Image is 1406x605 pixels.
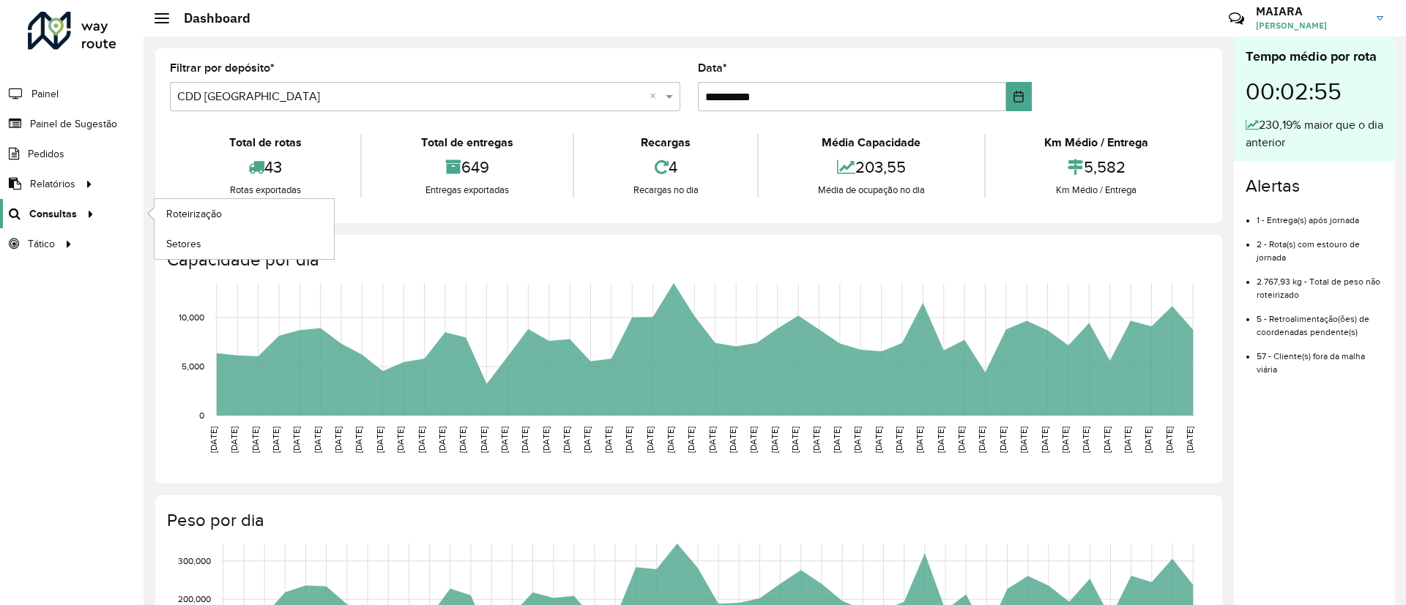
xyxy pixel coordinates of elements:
h4: Peso por dia [167,510,1208,531]
text: [DATE] [666,426,675,453]
text: [DATE] [603,426,613,453]
text: [DATE] [1081,426,1090,453]
div: Km Médio / Entrega [989,134,1204,151]
li: 1 - Entrega(s) após jornada [1257,203,1383,227]
a: Setores [155,229,334,258]
span: [PERSON_NAME] [1256,19,1366,32]
div: 4 [578,151,754,183]
div: Média de ocupação no dia [762,183,980,198]
h4: Capacidade por dia [167,249,1208,271]
div: Total de entregas [365,134,568,151]
text: [DATE] [375,426,384,453]
span: Roteirização [166,206,222,222]
text: [DATE] [790,426,800,453]
text: [DATE] [624,426,633,453]
span: Tático [28,236,55,252]
text: [DATE] [645,426,655,453]
li: 57 - Cliente(s) fora da malha viária [1257,339,1383,376]
text: [DATE] [354,426,363,453]
div: Rotas exportadas [174,183,357,198]
div: Média Capacidade [762,134,980,151]
h3: MAIARA [1256,4,1366,18]
label: Data [698,59,727,77]
span: Setores [166,236,201,252]
a: Roteirização [155,199,334,228]
a: Contato Rápido [1221,3,1252,34]
div: 230,19% maior que o dia anterior [1246,116,1383,151]
text: [DATE] [956,426,966,453]
text: [DATE] [479,426,488,453]
div: 649 [365,151,568,183]
button: Choose Date [1006,82,1032,111]
text: [DATE] [1040,426,1049,453]
span: Pedidos [28,146,64,162]
div: Recargas [578,134,754,151]
div: 203,55 [762,151,980,183]
div: Tempo médio por rota [1246,47,1383,67]
text: [DATE] [1060,426,1070,453]
div: Recargas no dia [578,183,754,198]
text: [DATE] [832,426,841,453]
text: 0 [199,410,204,420]
text: [DATE] [313,426,322,453]
text: [DATE] [977,426,986,453]
label: Filtrar por depósito [170,59,275,77]
div: 00:02:55 [1246,67,1383,116]
text: [DATE] [874,426,883,453]
div: Total de rotas [174,134,357,151]
text: [DATE] [458,426,467,453]
li: 2.767,93 kg - Total de peso não roteirizado [1257,264,1383,301]
text: [DATE] [209,426,218,453]
div: 43 [174,151,357,183]
h4: Alertas [1246,176,1383,197]
text: 5,000 [182,361,204,371]
text: 300,000 [178,556,211,565]
text: [DATE] [748,426,758,453]
text: [DATE] [562,426,571,453]
text: [DATE] [707,426,717,453]
text: [DATE] [1185,426,1194,453]
text: [DATE] [250,426,260,453]
li: 2 - Rota(s) com estouro de jornada [1257,227,1383,264]
span: Consultas [29,206,77,222]
li: 5 - Retroalimentação(ões) de coordenadas pendente(s) [1257,301,1383,339]
text: [DATE] [333,426,343,453]
text: [DATE] [541,426,551,453]
text: [DATE] [229,426,239,453]
span: Relatórios [30,176,75,192]
span: Clear all [650,88,662,105]
text: [DATE] [582,426,592,453]
text: [DATE] [1019,426,1028,453]
text: [DATE] [291,426,301,453]
text: [DATE] [998,426,1008,453]
text: [DATE] [936,426,945,453]
text: 200,000 [178,594,211,604]
text: [DATE] [271,426,280,453]
text: [DATE] [520,426,529,453]
text: [DATE] [811,426,821,453]
div: 5,582 [989,151,1204,183]
text: [DATE] [395,426,405,453]
text: [DATE] [852,426,862,453]
text: [DATE] [1164,426,1174,453]
text: [DATE] [728,426,737,453]
text: 10,000 [179,312,204,322]
text: [DATE] [686,426,696,453]
div: Km Médio / Entrega [989,183,1204,198]
text: [DATE] [499,426,509,453]
text: [DATE] [770,426,779,453]
text: [DATE] [417,426,426,453]
text: [DATE] [1102,426,1112,453]
text: [DATE] [437,426,447,453]
span: Painel [31,86,59,102]
span: Painel de Sugestão [30,116,117,132]
text: [DATE] [1123,426,1132,453]
text: [DATE] [894,426,904,453]
text: [DATE] [915,426,924,453]
text: [DATE] [1143,426,1153,453]
h2: Dashboard [169,10,250,26]
div: Entregas exportadas [365,183,568,198]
